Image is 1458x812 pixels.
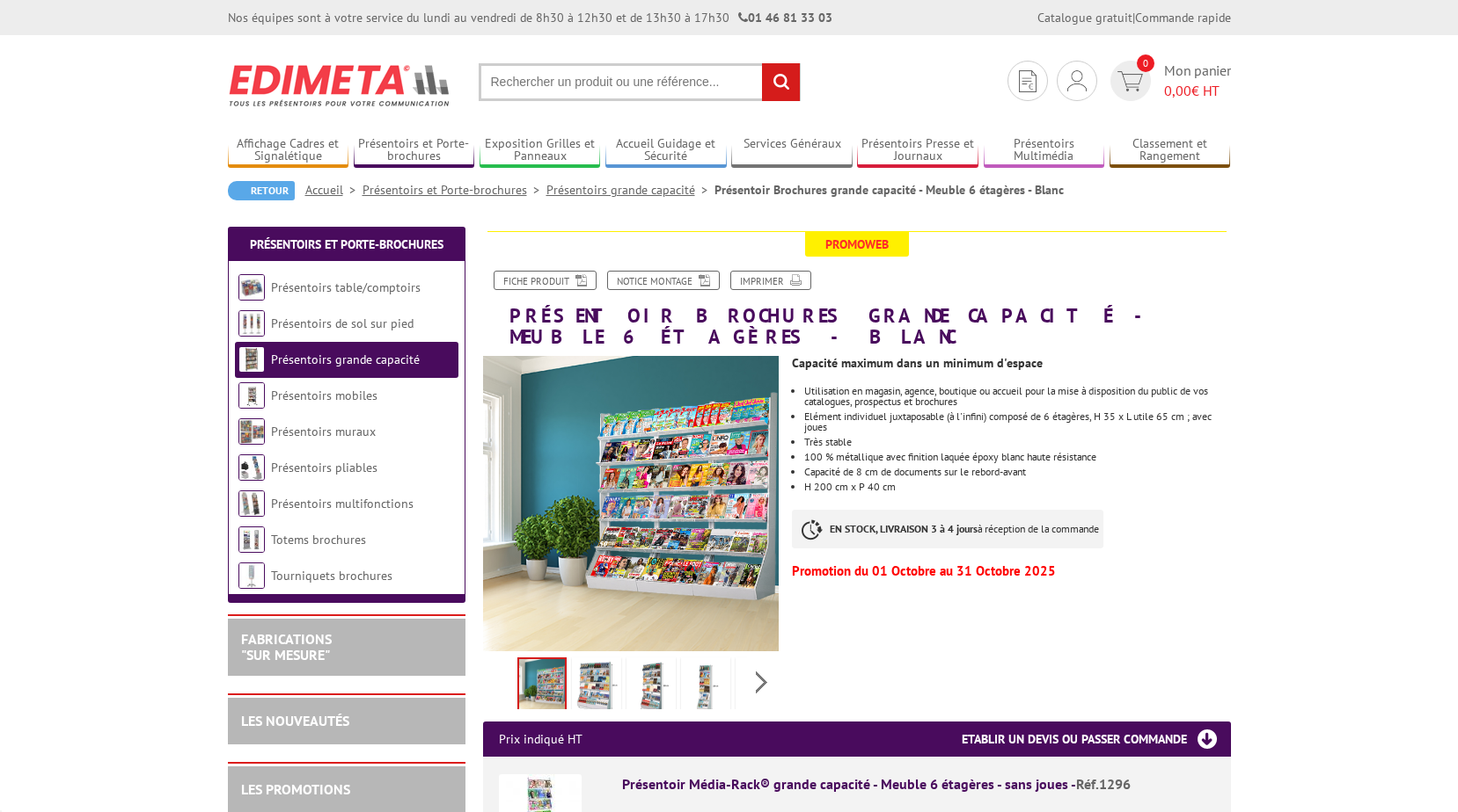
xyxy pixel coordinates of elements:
[546,182,714,198] a: Présentoirs grande capacité
[730,271,811,290] a: Imprimer
[271,532,366,547] a: Totems brochures
[792,510,1103,548] p: à réception de la commande
[792,355,1043,371] strong: Capacité maximum dans un minimum d'espace
[228,136,349,165] a: Affichage Cadres et Signalétique
[271,568,392,584] a: Tourniquets brochures
[962,721,1231,757] h3: Etablir un devis ou passer commande
[238,274,265,301] img: Présentoirs table/comptoirs
[630,661,672,715] img: 12962j2_etagere_livre_magazine_rangement_dim.jpg
[238,418,265,445] img: Présentoirs muraux
[1067,70,1087,91] img: devis rapide
[753,668,770,697] span: Next
[1110,136,1231,165] a: Classement et Rangement
[1164,81,1231,101] span: € HT
[228,53,452,118] img: Edimeta
[1135,10,1231,25] a: Commande rapide
[804,452,1230,462] li: 100 % métallique avec finition laquée époxy blanc haute résistance
[271,352,420,367] a: Présentoirs grande capacité
[622,774,1215,794] div: Présentoir Média-Rack® grande capacité - Meuble 6 étagères - sans joues -
[984,136,1105,165] a: Présentoirs Multimédia
[519,659,565,714] img: 12963j2_grande_etagere_situation.jpg
[238,346,265,373] img: Présentoirs grande capacité
[241,780,350,798] a: LES PROMOTIONS
[792,566,1230,576] p: Promotion du 01 Octobre au 31 Octobre 2025
[739,661,781,715] img: 1296_sans_joue_etagere_livre_magazine_rangement_dim.jpg
[804,437,1230,447] li: Très stable
[271,460,377,475] a: Présentoirs pliables
[731,136,853,165] a: Services Généraux
[804,482,1230,492] p: H 200 cm x P 40 cm
[1037,10,1132,25] a: Catalogue gratuit
[479,63,801,101] input: Rechercher un produit ou une référence...
[250,236,443,252] a: Présentoirs et Porte-brochures
[607,271,720,290] a: Notice Montage
[762,63,800,101] input: rechercher
[830,522,978,535] strong: EN STOCK, LIVRAISON 3 à 4 jours
[1019,70,1037,92] img: devis rapide
[363,182,546,198] a: Présentoirs et Porte-brochures
[857,136,978,165] a: Présentoirs Presse et Journaux
[494,271,597,290] a: Fiche produit
[238,526,265,553] img: Totems brochures
[271,496,414,511] a: Présentoirs multifonctions
[354,136,475,165] a: Présentoirs et Porte-brochures
[1076,775,1131,793] span: Réf.1296
[714,181,1064,199] li: Présentoir Brochures grande capacité - Meuble 6 étagères - Blanc
[228,181,295,200] a: Retour
[1037,9,1231,26] div: |
[241,712,349,729] a: LES NOUVEAUTÉS
[271,279,421,295] a: Présentoirs table/comptoirs
[238,490,265,517] img: Présentoirs multifonctions
[499,721,582,757] p: Prix indiqué HT
[805,232,909,257] span: Promoweb
[238,310,265,337] img: Présentoirs de sol sur pied
[804,386,1230,407] li: Utilisation en magasin, agence, boutique ou accueil pour la mise à disposition du public de vos c...
[738,10,832,25] strong: 01 46 81 33 03
[238,382,265,409] img: Présentoirs mobiles
[238,562,265,589] img: Tourniquets brochures
[238,454,265,481] img: Présentoirs pliables
[241,630,332,663] a: FABRICATIONS"Sur Mesure"
[271,388,377,403] a: Présentoirs mobiles
[1164,61,1231,101] span: Mon panier
[480,136,601,165] a: Exposition Grilles et Panneaux
[605,136,727,165] a: Accueil Guidage et Sécurité
[575,661,618,715] img: 12963j2_etagere_livre_magazine_rangement_dim.jpg
[483,356,780,651] img: 12963j2_grande_etagere_situation.jpg
[1137,54,1154,72] span: 0
[804,467,1230,477] li: Capacité de 8 cm de documents sur le rebord-avant
[271,424,376,439] a: Présentoirs muraux
[1117,71,1143,91] img: devis rapide
[271,315,414,331] a: Présentoirs de sol sur pied
[685,661,727,715] img: 12961j2_etagere_livre_magazine_rangement_dim.jpg
[305,182,363,198] a: Accueil
[228,9,832,26] div: Nos équipes sont à votre service du lundi au vendredi de 8h30 à 12h30 et de 13h30 à 17h30
[804,411,1230,432] li: Elément individuel juxtaposable (à l'infini) composé de 6 étagères, H 35 x L utile 65 cm ; avec j...
[1106,61,1231,101] a: devis rapide 0 Mon panier 0,00€ HT
[1164,82,1191,99] span: 0,00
